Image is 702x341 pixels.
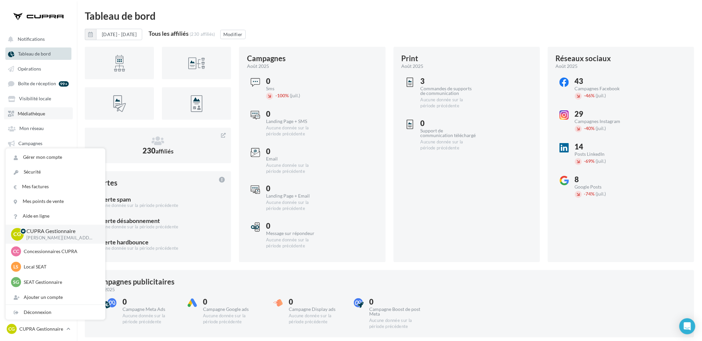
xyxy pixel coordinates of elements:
a: Sécurité [6,164,105,179]
span: Campagnes [18,140,42,146]
div: 0 [95,217,220,224]
div: Campagnes Facebook [575,86,631,91]
div: 0 [95,195,220,203]
span: CC [13,248,19,255]
div: 99+ [59,81,69,87]
div: alerte désabonnement [100,218,160,224]
div: Landing Page + Email [266,194,322,198]
a: Mes factures [6,179,105,194]
span: 74% [584,191,595,197]
div: 0 [203,298,259,306]
span: Tableau de bord [18,51,51,57]
div: Aucune donnée sur la période précédente [95,245,220,251]
div: 29 [575,110,631,118]
span: (juil.) [596,158,606,164]
div: Aucune donnée sur la période précédente [95,203,220,209]
div: Commandes de supports de communication [421,86,476,96]
span: - [584,93,586,98]
a: Mes points de vente [6,194,105,209]
div: 0 [421,120,476,127]
span: LS [14,263,19,270]
div: Aucune donnée sur la période précédente [266,125,322,137]
div: Campagnes [247,55,286,62]
div: alerte spam [100,196,131,202]
div: Aucune donnée sur la période précédente [266,200,322,212]
div: Campagne Google ads [203,307,259,312]
div: Posts LinkedIn [575,152,631,156]
div: Campagnes Instagram [575,119,631,124]
a: CG CUPRA Gestionnaire [5,323,71,335]
span: (juil.) [596,125,606,131]
div: Open Intercom Messenger [679,318,695,334]
div: Sms [266,86,322,91]
span: 69% [584,158,595,164]
div: 3 [421,78,476,85]
p: Concessionnaires CUPRA [24,248,97,255]
div: 0 [266,78,322,85]
div: 43 [575,78,631,85]
a: Tableau de bord [4,47,73,60]
div: 0 [266,185,322,192]
div: Réseaux sociaux [556,55,611,62]
button: [DATE] - [DATE] [85,29,142,40]
div: Support de communication téléchargé [421,128,476,138]
span: Médiathèque [18,111,45,116]
a: Aide en ligne [6,209,105,223]
div: Ajouter un compte [6,290,105,305]
div: Campagnes publicitaires [93,278,175,286]
span: - [584,125,586,131]
div: Déconnexion [6,305,105,320]
div: Tableau de bord [85,11,694,21]
span: 230 [143,146,174,155]
div: 0 [266,148,322,155]
div: 14 [575,143,631,150]
a: Médiathèque [4,107,73,119]
span: SG [13,279,19,286]
p: [PERSON_NAME][EMAIL_ADDRESS][DOMAIN_NAME] [26,235,94,241]
div: Tous les affiliés [149,30,189,36]
span: Notifications [18,36,45,42]
p: Local SEAT [24,263,97,270]
div: 0 [289,298,344,306]
span: août 2025 [556,63,578,70]
span: 40% [584,125,595,131]
div: Aucune donnée sur la période précédente [266,162,322,175]
span: CG [14,230,21,238]
p: SEAT Gestionnaire [24,279,97,286]
div: 0 [266,222,322,230]
a: Campagnes [4,137,73,149]
span: affiliés [156,147,174,155]
button: [DATE] - [DATE] [96,29,142,40]
a: Visibilité locale [4,92,73,104]
span: (juil.) [290,93,300,98]
div: Aucune donnée sur la période précédente [123,313,178,325]
a: Mon réseau [4,122,73,134]
span: - [275,93,277,98]
div: (230 affiliés) [190,31,215,37]
button: Notifications [4,33,70,45]
a: PLV et print personnalisable [4,152,73,170]
div: Aucune donnée sur la période précédente [369,318,425,330]
div: 0 [95,238,220,245]
div: Google Posts [575,185,631,189]
span: (juil.) [596,93,606,98]
div: alerte hardbounce [100,239,149,245]
p: CUPRA Gestionnaire [19,326,64,332]
span: 100% [275,93,289,98]
span: août 2025 [402,63,424,70]
div: Landing Page + SMS [266,119,322,124]
a: Boîte de réception 99+ [4,77,73,90]
div: Message sur répondeur [266,231,322,236]
div: Aucune donnée sur la période précédente [266,237,322,249]
span: - [584,158,586,164]
a: Opérations [4,63,73,75]
p: CUPRA Gestionnaire [26,227,94,235]
span: CG [9,326,15,332]
div: Aucune donnée sur la période précédente [95,224,220,230]
div: Campagne Boost de post Meta [369,307,425,316]
a: Gérer mon compte [6,150,105,164]
button: Modifier [220,30,246,39]
div: Campagne Meta Ads [123,307,178,312]
span: Opérations [18,66,41,72]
